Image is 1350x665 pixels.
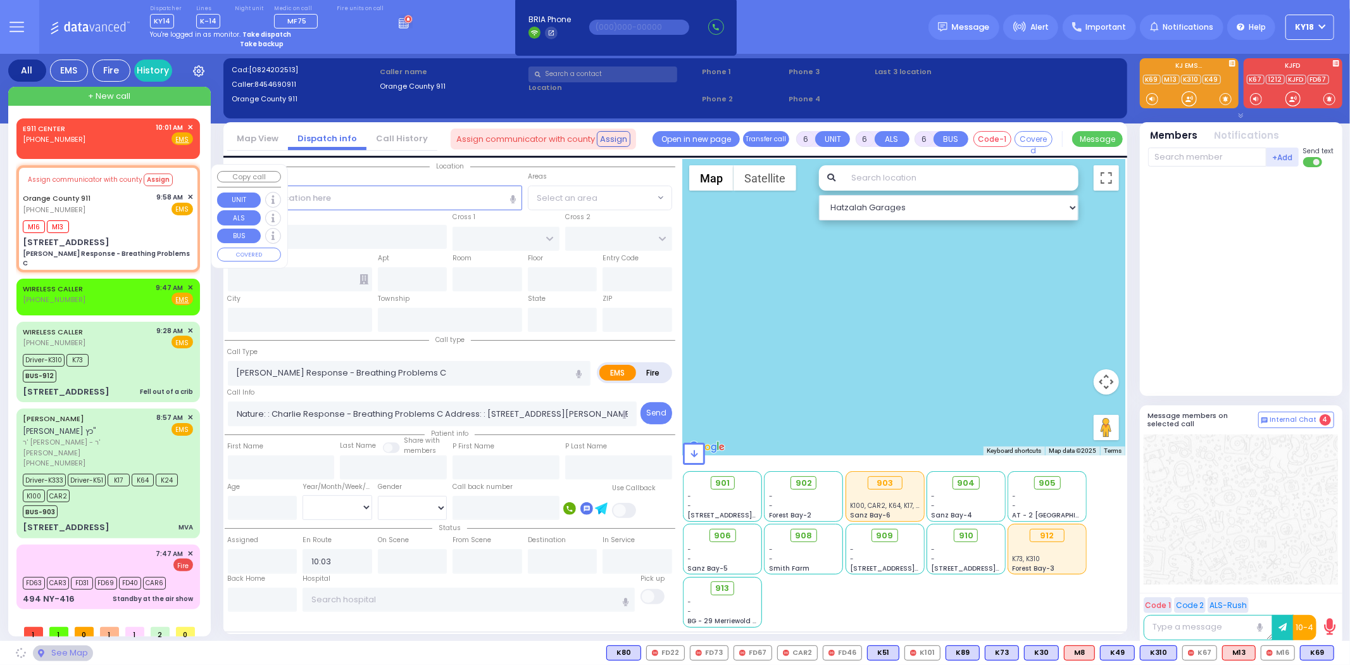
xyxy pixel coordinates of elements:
div: [STREET_ADDRESS] [23,521,109,534]
span: Driver-K51 [68,474,106,486]
span: K-14 [196,14,220,28]
span: Important [1085,22,1126,33]
input: (000)000-00000 [589,20,689,35]
span: [0824202513] [249,65,298,75]
img: Google [686,439,728,455]
label: Assigned [228,535,259,545]
span: - [688,554,692,564]
img: red-radio-icon.svg [696,650,702,656]
span: Driver-K333 [23,474,66,486]
div: [STREET_ADDRESS] [23,386,109,398]
span: Phone 2 [702,94,784,104]
label: Call Type [228,347,258,357]
u: EMS [176,135,189,144]
label: Night unit [235,5,263,13]
span: FD63 [23,577,45,590]
span: Location [430,161,470,171]
span: Forest Bay-3 [1013,564,1055,573]
span: - [769,491,773,501]
span: Sanz Bay-4 [931,510,972,520]
span: 7:47 AM [156,549,184,559]
label: Fire units on call [337,5,384,13]
label: P Last Name [565,441,607,452]
div: BLS [867,645,899,661]
span: K73, K310 [1013,554,1041,564]
a: History [134,60,172,82]
span: - [688,501,692,510]
div: [PERSON_NAME] Response - Breathing Problems C [23,249,193,268]
label: Pick up [641,574,665,584]
div: ALS [1222,645,1256,661]
button: Members [1151,129,1198,143]
span: 9:58 AM [157,193,184,202]
span: 2 [151,627,170,636]
div: K73 [985,645,1019,661]
a: Call History [366,132,437,144]
a: WIRELESS CALLER [23,284,83,294]
span: - [769,501,773,510]
span: CAR2 [47,490,70,502]
span: AT - 2 [GEOGRAPHIC_DATA] [1013,510,1106,520]
span: M16 [23,220,45,233]
a: Map View [227,132,288,144]
span: Alert [1030,22,1049,33]
input: Search hospital [303,588,635,612]
span: EMS [172,336,193,348]
button: Show street map [689,165,734,191]
span: ✕ [187,412,193,423]
button: Map camera controls [1094,369,1119,395]
span: CAR3 [47,577,69,590]
span: Select an area [537,192,597,205]
span: 908 [795,529,812,542]
div: 494 NY-416 [23,593,75,605]
span: 4 [1320,414,1331,426]
span: Call type [429,335,471,345]
button: Code-1 [973,131,1011,147]
img: red-radio-icon.svg [652,650,658,656]
input: Search member [1148,148,1266,167]
span: Send text [1303,146,1334,156]
button: Code 2 [1174,597,1206,613]
div: CAR2 [777,645,818,661]
label: Township [378,294,409,304]
span: 0 [176,627,195,636]
span: [PHONE_NUMBER] [23,134,85,144]
label: Last 3 location [875,66,997,77]
label: Turn off text [1303,156,1323,168]
img: red-radio-icon.svg [910,650,916,656]
a: Dispatch info [288,132,366,144]
span: Patient info [425,429,475,438]
div: K30 [1024,645,1059,661]
label: In Service [603,535,635,545]
div: Fell out of a crib [140,387,193,396]
span: Sanz Bay-6 [850,510,891,520]
label: Cross 1 [453,212,475,222]
span: Forest Bay-2 [769,510,811,520]
div: 903 [868,476,903,490]
div: K67 [1182,645,1217,661]
div: FD67 [734,645,772,661]
div: Year/Month/Week/Day [303,482,372,492]
span: ✕ [187,326,193,336]
div: ALS KJ [1064,645,1095,661]
div: MVA [178,522,193,532]
span: FD69 [95,577,117,590]
span: - [931,491,935,501]
span: - [931,545,935,554]
div: All [8,60,46,82]
button: Message [1072,131,1123,147]
span: Sanz Bay-5 [688,564,728,573]
span: 9:47 AM [156,283,184,293]
span: Internal Chat [1270,415,1317,424]
button: Covered [1015,131,1053,147]
span: [PHONE_NUMBER] [23,458,85,468]
label: EMS [599,365,636,381]
span: FD31 [71,577,93,590]
span: K64 [132,474,154,486]
span: EMS [172,203,193,215]
span: K73 [66,354,89,367]
button: Transfer call [743,131,789,147]
img: comment-alt.png [1261,417,1268,424]
a: E911 CENTER [23,123,65,134]
img: red-radio-icon.svg [1188,650,1194,656]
